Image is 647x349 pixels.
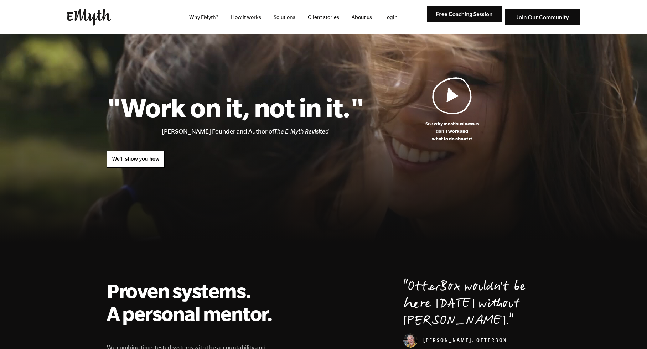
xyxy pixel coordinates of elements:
img: Join Our Community [505,9,580,25]
i: The E-Myth Revisited [274,128,329,135]
a: We'll show you how [107,151,165,168]
img: Free Coaching Session [427,6,502,22]
h2: Proven systems. A personal mentor. [107,279,281,325]
p: OtterBox wouldn't be here [DATE] without [PERSON_NAME]. [403,279,540,330]
li: [PERSON_NAME] Founder and Author of [162,126,364,137]
cite: [PERSON_NAME], OtterBox [403,338,507,344]
a: See why most businessesdon't work andwhat to do about it [364,77,540,142]
span: We'll show you how [112,156,159,162]
img: EMyth [67,9,111,26]
img: Curt Richardson, OtterBox [403,333,418,348]
iframe: Chat Widget [611,315,647,349]
h1: "Work on it, not in it." [107,92,364,123]
p: See why most businesses don't work and what to do about it [364,120,540,142]
img: Play Video [432,77,472,114]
